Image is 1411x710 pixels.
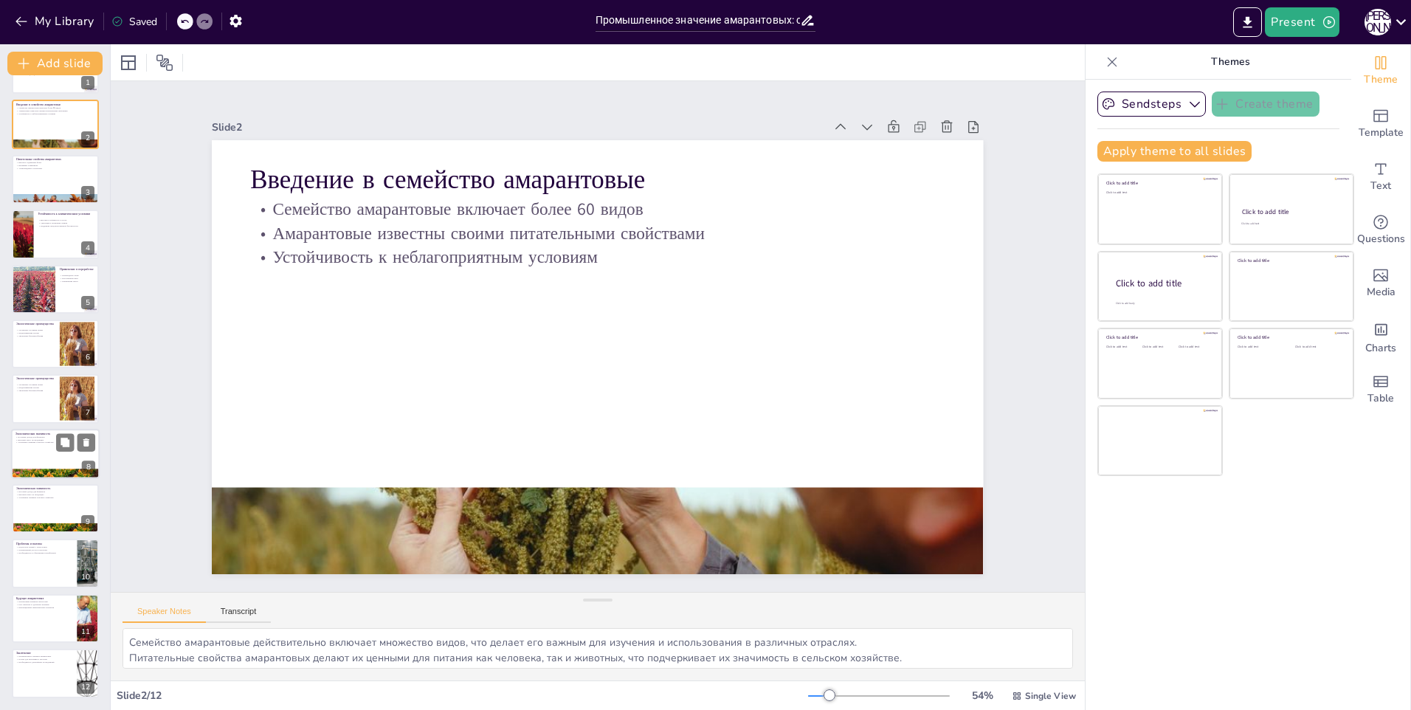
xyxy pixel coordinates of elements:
[1351,204,1410,257] div: Get real-time input from your audience
[1106,334,1212,340] div: Click to add title
[81,351,94,364] div: 6
[156,54,173,72] span: Position
[1351,97,1410,151] div: Add ready made slides
[1351,151,1410,204] div: Add text boxes
[16,111,94,114] p: Устойчивость к неблагоприятным условиям
[1238,258,1343,263] div: Click to add title
[12,100,99,148] div: 2
[77,571,94,584] div: 10
[16,334,55,337] p: Увеличение биоразнообразия
[12,649,99,697] div: 12
[16,167,94,170] p: Антиоксиданты и клетчатка
[1351,44,1410,97] div: Change the overall theme
[15,438,95,441] p: Высокий спрос на продукцию
[7,52,103,75] button: Add slide
[123,628,1073,669] textarea: Семейство амарантовые действительно включает множество видов, что делает его важным для изучения ...
[16,596,73,601] p: Будущее амарантовых
[296,120,964,357] p: Амарантовые известны своими питательными свойствами
[11,10,100,33] button: My Library
[303,97,971,334] p: Семейство амарантовые включает более 60 видов
[16,103,94,107] p: Введение в семейство амарантовые
[16,331,55,334] p: Предотвращение эрозии
[15,431,95,435] p: Экономическая значимость
[1106,180,1212,186] div: Click to add title
[123,607,206,623] button: Speaker Notes
[16,496,94,499] p: Устойчивое развитие сельского хозяйства
[12,265,99,314] div: 5
[1233,7,1262,37] button: Export to PowerPoint
[16,164,94,167] p: Витамины и минералы
[1265,7,1339,37] button: Present
[1116,301,1209,305] div: Click to add body
[1097,92,1206,117] button: Sendsteps
[16,109,94,112] p: Амарантовые известны своими питательными свойствами
[1124,44,1336,80] p: Themes
[60,274,94,277] p: Производство муки
[81,296,94,309] div: 5
[16,606,73,609] p: Инновационные маркетинговые стратегии
[1025,690,1076,702] span: Single View
[1370,178,1391,194] span: Text
[60,277,94,280] p: Изготовление круп
[596,10,801,31] input: Insert title
[16,377,55,382] p: Экологические преимущества
[81,241,94,255] div: 4
[1359,125,1404,141] span: Template
[15,435,95,438] p: Источник дохода для фермеров
[117,51,140,75] div: Layout
[1364,72,1398,88] span: Theme
[77,433,95,451] button: Delete Slide
[1365,340,1396,356] span: Charts
[81,131,94,145] div: 2
[1242,207,1340,216] div: Click to add title
[1351,257,1410,310] div: Add images, graphics, shapes or video
[311,63,982,312] p: Введение в семейство амарантовые
[12,374,99,423] div: 7
[77,680,94,694] div: 12
[11,429,100,479] div: 8
[12,484,99,533] div: 9
[16,157,94,162] p: Питательные свойства амарантовых
[1142,345,1176,349] div: Click to add text
[16,548,73,551] p: Ограниченный доступ к ресурсам
[56,433,74,451] button: Duplicate Slide
[12,320,99,368] div: 6
[294,11,880,213] div: Slide 2
[16,74,94,77] p: Generated with [URL]
[16,551,73,554] p: Необходимость в образовании потребителей
[12,210,99,258] div: 4
[38,224,94,227] p: Поддержка продовольственной безопасности
[16,493,94,496] p: Высокий спрос на продукцию
[16,322,55,326] p: Экологические преимущества
[1351,363,1410,416] div: Add a table
[1106,191,1212,195] div: Click to add text
[16,387,55,390] p: Предотвращение эрозии
[16,603,73,606] p: Рост интереса к здоровому питанию
[1179,345,1212,349] div: Click to add text
[1097,141,1252,162] button: Apply theme to all slides
[12,155,99,204] div: 3
[111,15,157,29] div: Saved
[1212,92,1319,117] button: Create theme
[82,461,95,474] div: 8
[81,76,94,89] div: 1
[16,651,73,655] p: Заключение
[1295,345,1342,349] div: Click to add text
[60,280,94,283] p: Применение масел
[1357,231,1405,247] span: Questions
[16,542,73,546] p: Проблемы и вызовы
[1238,345,1284,349] div: Click to add text
[81,515,94,528] div: 9
[16,491,94,494] p: Источник дохода для фермеров
[81,406,94,419] div: 7
[1367,390,1394,407] span: Table
[1367,284,1396,300] span: Media
[1116,277,1210,289] div: Click to add title
[1365,9,1391,35] div: К [PERSON_NAME]
[289,142,956,380] p: Устойчивость к неблагоприятным условиям
[16,329,55,332] p: Улучшение состояния почвы
[38,212,94,216] p: Устойчивость к климатическим условиям
[12,539,99,587] div: 10
[60,267,94,272] p: Применение в переработке
[16,655,73,658] p: Промышленное значение амарантовых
